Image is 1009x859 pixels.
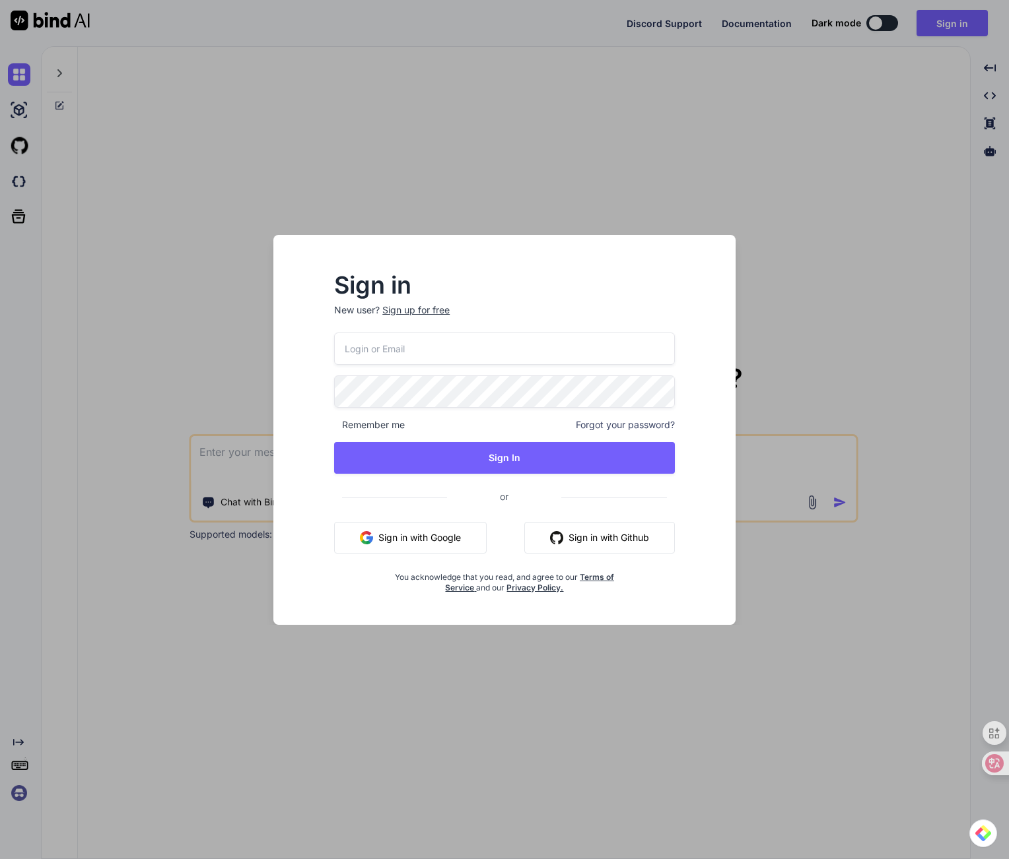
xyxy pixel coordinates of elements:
span: or [447,480,561,513]
a: Privacy Policy. [506,583,563,592]
button: Sign In [334,442,675,474]
input: Login or Email [334,333,675,365]
a: Terms of Service [445,572,614,592]
button: Sign in with Google [334,522,487,554]
button: Sign in with Github [524,522,675,554]
span: Forgot your password? [576,418,675,431]
div: You acknowledge that you read, and agree to our and our [391,564,618,593]
h2: Sign in [334,274,675,296]
img: google [360,531,373,544]
img: github [550,531,563,544]
span: Remember me [334,418,405,431]
p: New user? [334,303,675,333]
div: Sign up for free [382,303,450,317]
